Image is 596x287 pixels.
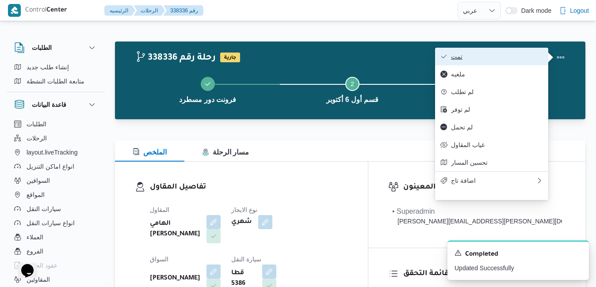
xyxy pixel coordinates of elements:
span: إنشاء طلب جديد [27,62,69,72]
button: المقاولين [11,272,101,287]
span: 2 [351,80,354,87]
span: تحسين المسار [451,159,543,166]
button: الطلبات [11,117,101,131]
button: Logout [556,2,592,19]
button: الرئيسيه [104,5,135,16]
span: Completed [465,249,498,260]
h3: قائمة التحقق [403,268,565,280]
button: 338336 رقم [163,5,203,16]
h3: قاعدة البيانات [32,99,66,110]
button: layout.liveTracking [11,145,101,159]
button: المواقع [11,188,101,202]
button: لم توفر [435,101,548,118]
b: جارية [224,55,236,60]
button: متابعة الطلبات النشطة [11,74,101,88]
button: تحسين المسار [435,154,548,171]
span: • Superadmin mohamed.nabil@illa.com.eg [392,206,562,226]
button: الفروع [11,244,101,258]
span: السواق [150,256,168,263]
span: لم تحمل [451,124,543,131]
button: ملغيه [435,65,548,83]
button: اضافة تاج [435,171,548,189]
button: الطلبات [14,42,97,53]
div: الطلبات [7,60,104,92]
button: الرحلات [11,131,101,145]
span: المقاولين [27,274,50,285]
button: إنشاء طلب جديد [11,60,101,74]
div: • Superadmin [392,206,562,217]
span: سيارة النقل [231,256,261,263]
h3: الطلبات [32,42,52,53]
h2: 338336 رحلة رقم [135,53,216,64]
h3: المعينون [403,181,565,193]
span: layout.liveTracking [27,147,77,158]
button: سيارات النقل [11,202,101,216]
button: انواع اماكن التنزيل [11,159,101,174]
span: متابعة الطلبات النشطة [27,76,84,87]
b: [PERSON_NAME] [150,273,200,284]
button: لم تطلب [435,83,548,101]
span: اضافة تاج [451,177,536,184]
span: مسار الرحلة [202,148,249,156]
span: عقود العملاء [27,260,57,271]
button: الرحلات [134,5,165,16]
button: انواع سيارات النقل [11,216,101,230]
span: Logout [570,5,589,16]
iframe: chat widget [9,252,37,278]
b: Center [46,7,67,14]
div: [PERSON_NAME][EMAIL_ADDRESS][PERSON_NAME][DOMAIN_NAME] [392,217,562,226]
button: السواقين [11,174,101,188]
svg: Step 1 is complete [204,80,211,87]
span: Dark mode [518,7,551,14]
span: سيارات النقل [27,204,61,214]
span: المواقع [27,189,45,200]
button: قاعدة البيانات [14,99,97,110]
span: غياب المقاول [451,141,543,148]
button: فرونت دور مسطرد [425,66,569,112]
button: Actions [552,49,569,66]
span: فرونت دور مسطرد [179,94,236,105]
span: ملغيه [451,71,543,78]
span: العملاء [27,232,43,242]
span: السواقين [27,175,50,186]
span: الفروع [27,246,43,257]
b: الهامي [PERSON_NAME] [150,219,200,240]
button: عقود العملاء [11,258,101,272]
button: غياب المقاول [435,136,548,154]
b: شهري [231,217,252,227]
span: نوع الايجار [231,206,257,213]
span: انواع اماكن التنزيل [27,161,74,172]
span: المقاول [150,206,169,213]
span: لم تطلب [451,88,543,95]
span: الملخص [133,148,167,156]
h3: تفاصيل المقاول [150,181,348,193]
button: العملاء [11,230,101,244]
button: فرونت دور مسطرد [135,66,280,112]
span: انواع سيارات النقل [27,218,75,228]
button: تمت [435,48,548,65]
span: جارية [220,53,240,62]
span: قسم أول 6 أكتوبر [326,94,378,105]
button: لم تحمل [435,118,548,136]
span: الطلبات [27,119,46,129]
span: الرحلات [27,133,47,143]
p: Updated Successfully [455,264,582,273]
img: X8yXhbKr1z7QwAAAABJRU5ErkJggg== [8,4,21,17]
span: لم توفر [451,106,543,113]
span: تمت [451,53,543,60]
button: قسم أول 6 أكتوبر [280,66,424,112]
div: Notification [455,249,582,260]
